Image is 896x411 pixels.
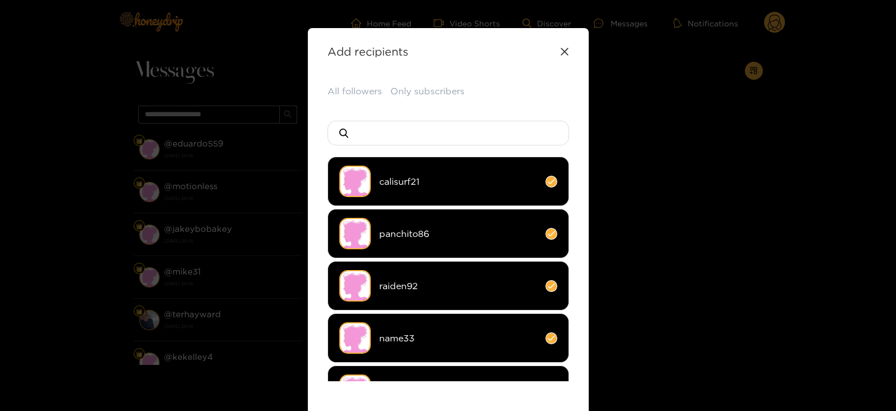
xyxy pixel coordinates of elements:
[328,85,382,98] button: All followers
[379,227,537,240] span: panchito86
[339,322,371,354] img: no-avatar.png
[339,375,371,406] img: no-avatar.png
[379,280,537,293] span: raiden92
[339,270,371,302] img: no-avatar.png
[339,166,371,197] img: no-avatar.png
[390,85,465,98] button: Only subscribers
[328,45,408,58] strong: Add recipients
[379,332,537,345] span: name33
[379,175,537,188] span: calisurf21
[339,218,371,249] img: no-avatar.png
